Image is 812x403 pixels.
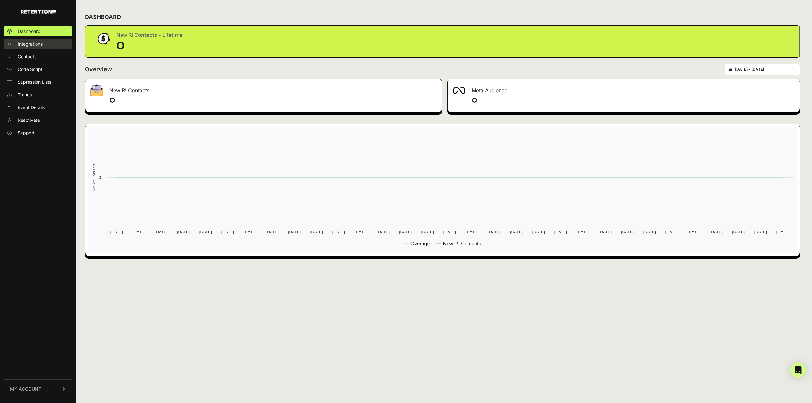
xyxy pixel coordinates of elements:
[85,13,121,22] h2: DASHBOARD
[95,31,111,47] img: dollar-coin-05c43ed7efb7bc0c12610022525b4bbbb207c7efeef5aecc26f025e68dcafac9.png
[133,230,145,234] text: [DATE]
[710,230,723,234] text: [DATE]
[4,26,72,36] a: Dashboard
[554,230,567,234] text: [DATE]
[18,130,35,136] span: Support
[109,95,437,106] h4: 0
[177,230,190,234] text: [DATE]
[448,79,800,98] div: Meta Audience
[85,65,112,74] h2: Overview
[643,230,656,234] text: [DATE]
[421,230,434,234] text: [DATE]
[110,230,123,234] text: [DATE]
[443,230,456,234] text: [DATE]
[577,230,589,234] text: [DATE]
[116,31,182,40] div: New R! Contacts - Lifetime
[754,230,767,234] text: [DATE]
[4,90,72,100] a: Trends
[266,230,278,234] text: [DATE]
[4,115,72,125] a: Reactivate
[443,241,481,246] text: New R! Contacts
[90,84,103,96] img: fa-envelope-19ae18322b30453b285274b1b8af3d052b27d846a4fbe8435d1a52b978f639a2.png
[288,230,301,234] text: [DATE]
[99,175,101,180] text: 0
[221,230,234,234] text: [DATE]
[4,39,72,49] a: Integrations
[4,52,72,62] a: Contacts
[310,230,323,234] text: [DATE]
[18,92,32,98] span: Trends
[18,41,43,47] span: Integrations
[199,230,212,234] text: [DATE]
[18,104,45,111] span: Event Details
[244,230,256,234] text: [DATE]
[4,128,72,138] a: Support
[732,230,745,234] text: [DATE]
[4,77,72,87] a: Supression Lists
[453,87,465,94] img: fa-meta-2f981b61bb99beabf952f7030308934f19ce035c18b003e963880cc3fabeebb7.png
[18,66,43,73] span: Code Script
[688,230,700,234] text: [DATE]
[410,241,430,246] text: Overage
[399,230,412,234] text: [DATE]
[155,230,167,234] text: [DATE]
[532,230,545,234] text: [DATE]
[116,40,182,52] div: 0
[665,230,678,234] text: [DATE]
[790,362,806,378] div: Open Intercom Messenger
[488,230,501,234] text: [DATE]
[510,230,523,234] text: [DATE]
[4,379,72,399] a: MY ACCOUNT
[85,79,442,98] div: New R! Contacts
[4,64,72,75] a: Code Script
[621,230,634,234] text: [DATE]
[4,102,72,113] a: Event Details
[18,54,36,60] span: Contacts
[466,230,478,234] text: [DATE]
[18,117,40,123] span: Reactivate
[92,163,96,191] text: No. of Contacts
[472,95,795,106] h4: 0
[10,386,41,392] span: MY ACCOUNT
[18,28,41,35] span: Dashboard
[599,230,612,234] text: [DATE]
[776,230,789,234] text: [DATE]
[377,230,390,234] text: [DATE]
[21,10,56,14] img: Retention.com
[332,230,345,234] text: [DATE]
[355,230,367,234] text: [DATE]
[18,79,51,85] span: Supression Lists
